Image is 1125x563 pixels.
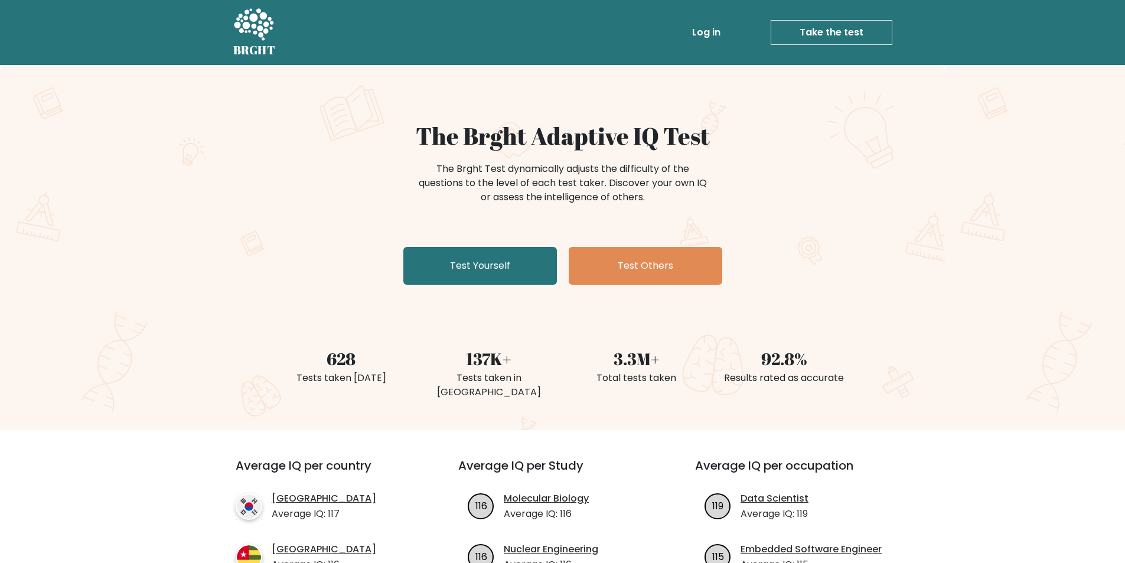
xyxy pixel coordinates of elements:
[422,346,556,371] div: 137K+
[718,346,851,371] div: 92.8%
[272,542,376,557] a: [GEOGRAPHIC_DATA]
[695,458,904,487] h3: Average IQ per occupation
[233,43,276,57] h5: BRGHT
[236,458,416,487] h3: Average IQ per country
[475,499,487,512] text: 116
[275,122,851,150] h1: The Brght Adaptive IQ Test
[741,542,882,557] a: Embedded Software Engineer
[275,371,408,385] div: Tests taken [DATE]
[570,371,703,385] div: Total tests taken
[236,493,262,520] img: country
[712,549,724,563] text: 115
[771,20,892,45] a: Take the test
[403,247,557,285] a: Test Yourself
[272,507,376,521] p: Average IQ: 117
[569,247,722,285] a: Test Others
[712,499,723,512] text: 119
[741,492,808,506] a: Data Scientist
[504,492,589,506] a: Molecular Biology
[422,371,556,399] div: Tests taken in [GEOGRAPHIC_DATA]
[741,507,808,521] p: Average IQ: 119
[272,492,376,506] a: [GEOGRAPHIC_DATA]
[504,542,598,557] a: Nuclear Engineering
[233,5,276,60] a: BRGHT
[458,458,667,487] h3: Average IQ per Study
[570,346,703,371] div: 3.3M+
[504,507,589,521] p: Average IQ: 116
[718,371,851,385] div: Results rated as accurate
[475,549,487,563] text: 116
[415,162,710,204] div: The Brght Test dynamically adjusts the difficulty of the questions to the level of each test take...
[687,21,725,44] a: Log in
[275,346,408,371] div: 628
